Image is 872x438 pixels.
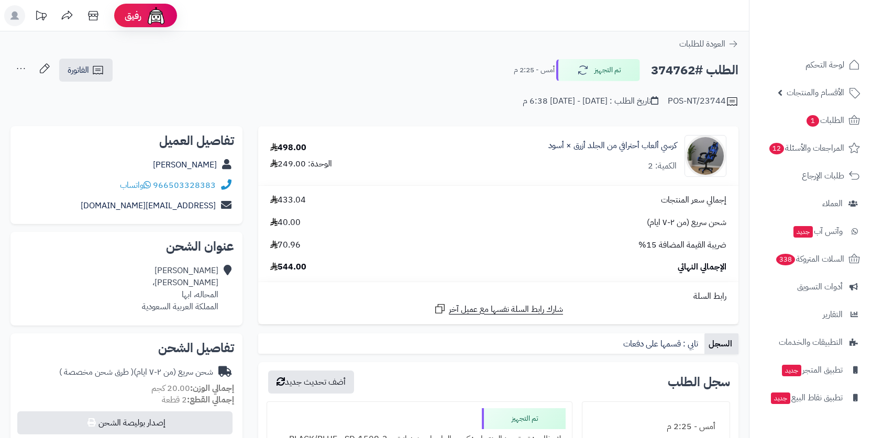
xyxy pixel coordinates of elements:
span: 338 [775,253,796,266]
a: [EMAIL_ADDRESS][DOMAIN_NAME] [81,199,216,212]
div: الوحدة: 249.00 [270,158,332,170]
span: جديد [771,392,790,404]
h2: تفاصيل العميل [19,134,234,147]
span: شحن سريع (من ٢-٧ ايام) [647,217,726,229]
small: 20.00 كجم [151,382,234,395]
span: طلبات الإرجاع [802,169,844,183]
span: الطلبات [805,113,844,128]
a: التقارير [756,302,866,327]
a: وآتس آبجديد [756,219,866,244]
a: العودة للطلبات [679,38,738,50]
span: الأقسام والمنتجات [787,85,844,100]
a: تحديثات المنصة [28,5,54,29]
button: تم التجهيز [556,59,640,81]
span: شارك رابط السلة نفسها مع عميل آخر [449,304,563,316]
span: المراجعات والأسئلة [768,141,844,155]
div: 498.00 [270,142,306,154]
span: رفيق [125,9,141,22]
span: وآتس آب [792,224,843,239]
a: السلات المتروكة338 [756,246,866,272]
small: 2 قطعة [162,394,234,406]
h2: الطلب #374762 [651,60,738,81]
a: أدوات التسويق [756,274,866,299]
a: المراجعات والأسئلة12 [756,136,866,161]
a: طلبات الإرجاع [756,163,866,188]
span: العودة للطلبات [679,38,725,50]
strong: إجمالي الوزن: [190,382,234,395]
h3: سجل الطلب [668,376,730,388]
img: logo-2.png [801,8,862,30]
a: لوحة التحكم [756,52,866,77]
span: أدوات التسويق [797,279,843,294]
span: جديد [782,365,801,376]
span: 1 [806,115,820,127]
div: [PERSON_NAME] [PERSON_NAME]، المحاله، ابها المملكة العربية السعودية [142,265,218,312]
span: تطبيق المتجر [781,363,843,377]
a: 966503328383 [153,179,216,192]
a: الطلبات1 [756,108,866,133]
span: 40.00 [270,217,301,229]
small: أمس - 2:25 م [514,65,555,75]
span: 433.04 [270,194,306,206]
span: العملاء [822,196,843,211]
img: 1755425954-1-90x90.jpg [685,135,726,177]
div: تاريخ الطلب : [DATE] - [DATE] 6:38 م [523,95,658,107]
div: رابط السلة [262,290,734,302]
a: السجل [704,333,738,354]
button: أضف تحديث جديد [268,370,354,394]
a: [PERSON_NAME] [153,159,217,171]
a: كرسي ألعاب أحترافي من الجلد أزرق × أسود [548,140,677,152]
a: الفاتورة [59,59,113,82]
span: ( طرق شحن مخصصة ) [59,366,134,378]
span: السلات المتروكة [775,252,844,266]
div: تم التجهيز [482,408,566,429]
h2: عنوان الشحن [19,240,234,253]
a: التطبيقات والخدمات [756,330,866,355]
img: ai-face.png [146,5,167,26]
span: الإجمالي النهائي [678,261,726,273]
strong: إجمالي القطع: [187,394,234,406]
a: تابي : قسمها على دفعات [619,333,704,354]
span: التطبيقات والخدمات [779,335,843,350]
div: أمس - 2:25 م [589,417,723,437]
div: POS-NT/23744 [668,95,738,108]
span: 70.96 [270,239,301,251]
button: إصدار بوليصة الشحن [17,411,233,434]
span: لوحة التحكم [805,58,844,72]
span: جديد [793,226,813,238]
a: واتساب [120,179,151,192]
span: ضريبة القيمة المضافة 15% [638,239,726,251]
span: 544.00 [270,261,306,273]
h2: تفاصيل الشحن [19,342,234,354]
div: الكمية: 2 [648,160,677,172]
span: 12 [769,142,785,155]
a: تطبيق المتجرجديد [756,357,866,383]
span: إجمالي سعر المنتجات [661,194,726,206]
a: شارك رابط السلة نفسها مع عميل آخر [434,302,563,316]
span: تطبيق نقاط البيع [770,390,843,405]
span: التقارير [823,307,843,322]
div: شحن سريع (من ٢-٧ ايام) [59,366,213,378]
span: الفاتورة [68,64,89,76]
a: العملاء [756,191,866,216]
a: تطبيق نقاط البيعجديد [756,385,866,410]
